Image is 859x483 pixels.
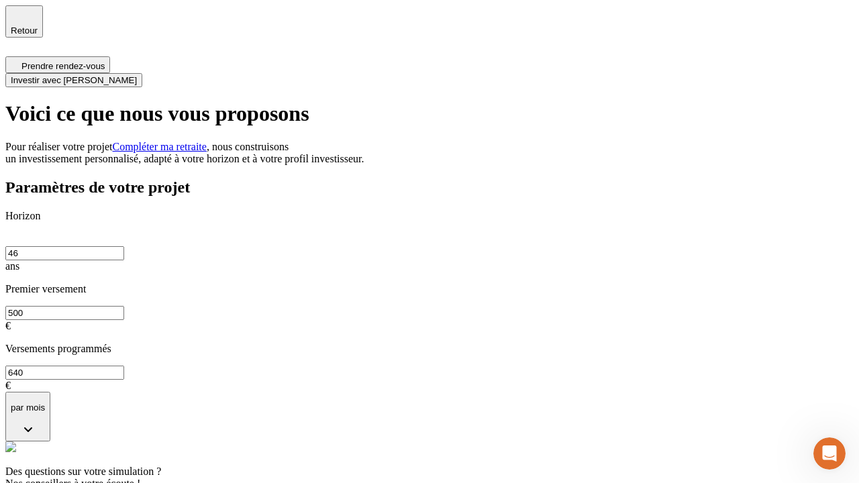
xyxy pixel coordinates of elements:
[5,466,161,477] span: Des questions sur votre simulation ?
[207,141,289,152] span: , nous construisons
[5,320,11,331] span: €
[5,392,50,442] button: par mois
[21,61,105,71] span: Prendre rendez-vous
[5,283,854,295] p: Premier versement
[5,56,110,73] button: Prendre rendez-vous
[5,343,854,355] p: Versements programmés
[5,153,364,164] span: un investissement personnalisé, adapté à votre horizon et à votre profil investisseur.
[5,141,113,152] span: Pour réaliser votre projet
[11,25,38,36] span: Retour
[813,437,846,470] iframe: Intercom live chat
[5,101,854,126] h1: Voici ce que nous vous proposons
[5,5,43,38] button: Retour
[11,75,137,85] span: Investir avec [PERSON_NAME]
[5,210,854,222] p: Horizon
[5,380,11,391] span: €
[5,178,854,197] h2: Paramètres de votre projet
[113,141,207,152] a: Compléter ma retraite
[5,441,16,452] img: alexis.png
[5,73,142,87] button: Investir avec [PERSON_NAME]
[5,260,19,272] span: ans
[11,402,45,413] p: par mois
